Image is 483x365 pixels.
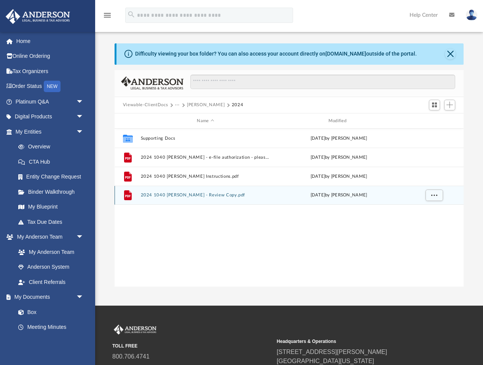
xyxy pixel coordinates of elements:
button: 2024 1040 [PERSON_NAME] - Review Copy.pdf [140,193,270,198]
a: Digital Productsarrow_drop_down [5,109,95,124]
a: Forms Library [11,335,88,350]
div: Name [140,118,270,124]
a: [STREET_ADDRESS][PERSON_NAME] [277,349,387,355]
div: id [118,118,137,124]
a: Online Ordering [5,49,95,64]
a: CTA Hub [11,154,95,169]
span: arrow_drop_down [76,109,91,125]
button: Close [445,49,456,59]
a: Meeting Minutes [11,320,91,335]
a: Overview [11,139,95,155]
a: Tax Due Dates [11,214,95,230]
a: My Documentsarrow_drop_down [5,290,91,305]
a: Entity Change Request [11,169,95,185]
i: menu [103,11,112,20]
button: 2024 1040 [PERSON_NAME] - e-file authorization - please sign.pdf [140,155,270,160]
div: NEW [44,81,61,92]
div: Modified [274,118,404,124]
img: Anderson Advisors Platinum Portal [3,9,72,24]
a: My Entitiesarrow_drop_down [5,124,95,139]
span: arrow_drop_down [76,94,91,110]
a: Platinum Q&Aarrow_drop_down [5,94,95,109]
a: [GEOGRAPHIC_DATA][US_STATE] [277,358,374,364]
div: [DATE] by [PERSON_NAME] [274,192,403,199]
img: Anderson Advisors Platinum Portal [112,325,158,335]
a: [DOMAIN_NAME] [325,51,366,57]
a: My Anderson Team [11,244,88,260]
div: Difficulty viewing your box folder? You can also access your account directly on outside of the p... [135,50,417,58]
div: [DATE] by [PERSON_NAME] [274,154,403,161]
a: Tax Organizers [5,64,95,79]
a: menu [103,14,112,20]
button: [PERSON_NAME] [187,102,225,108]
button: Add [444,100,456,110]
button: Switch to Grid View [429,100,440,110]
input: Search files and folders [190,75,455,89]
a: My Blueprint [11,199,91,215]
div: [DATE] by [PERSON_NAME] [274,135,403,142]
button: 2024 1040 [PERSON_NAME] Instructions.pdf [140,174,270,179]
button: Viewable-ClientDocs [123,102,168,108]
a: My Anderson Teamarrow_drop_down [5,230,91,245]
span: arrow_drop_down [76,230,91,245]
a: 800.706.4741 [112,353,150,360]
a: Client Referrals [11,274,91,290]
div: [DATE] by [PERSON_NAME] [274,173,403,180]
a: Box [11,304,88,320]
img: User Pic [466,10,477,21]
button: More options [426,190,443,201]
i: search [127,10,135,19]
button: 2024 [232,102,244,108]
span: arrow_drop_down [76,290,91,305]
a: Anderson System [11,260,91,275]
small: TOLL FREE [112,343,271,349]
button: ··· [175,102,180,108]
small: Headquarters & Operations [277,338,436,345]
button: Supporting Docs [140,136,270,141]
div: grid [115,129,464,286]
a: Binder Walkthrough [11,184,95,199]
div: id [407,118,460,124]
span: arrow_drop_down [76,124,91,140]
a: Order StatusNEW [5,79,95,94]
a: Home [5,33,95,49]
